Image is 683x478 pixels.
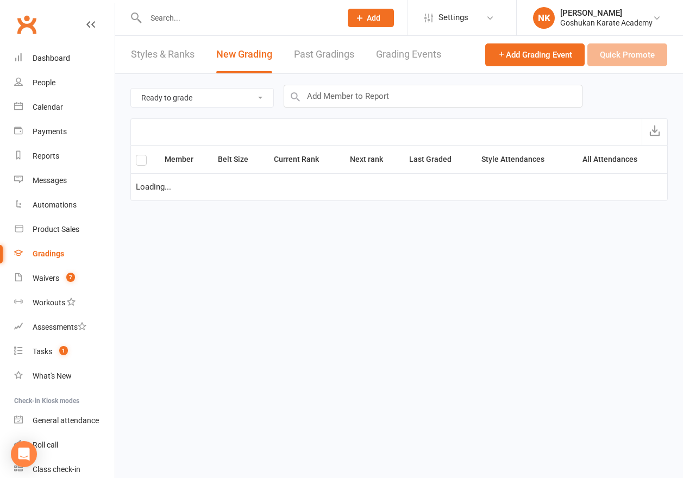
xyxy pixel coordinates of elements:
th: Last Graded [404,146,477,173]
th: Belt Size [213,146,269,173]
a: Waivers 7 [14,266,115,291]
a: Product Sales [14,217,115,242]
a: Grading Events [376,36,441,73]
td: Loading... [131,173,667,200]
div: Automations [33,200,77,209]
div: Open Intercom Messenger [11,441,37,467]
div: NK [533,7,555,29]
th: Style Attendances [477,146,578,173]
a: Clubworx [13,11,40,38]
a: General attendance kiosk mode [14,408,115,433]
span: Add Grading Event [498,50,572,60]
a: People [14,71,115,95]
div: General attendance [33,416,99,425]
div: Assessments [33,323,86,331]
span: 1 [59,346,68,355]
div: Calendar [33,103,63,111]
div: People [33,78,55,87]
div: Dashboard [33,54,70,62]
th: Select all [131,146,160,173]
a: New Grading [216,36,272,73]
div: Tasks [33,347,52,356]
div: Roll call [33,441,58,449]
span: Settings [438,5,468,30]
div: Class check-in [33,465,80,474]
a: Assessments [14,315,115,339]
div: [PERSON_NAME] [560,8,653,18]
div: Workouts [33,298,65,307]
a: Styles & Ranks [131,36,195,73]
a: Roll call [14,433,115,457]
th: All Attendances [578,146,667,173]
button: Add [348,9,394,27]
div: Goshukan Karate Academy [560,18,653,28]
th: Current Rank [269,146,345,173]
div: Waivers [33,274,59,282]
div: Reports [33,152,59,160]
a: Past Gradings [294,36,354,73]
div: What's New [33,372,72,380]
a: Payments [14,119,115,144]
input: Search... [142,10,334,26]
a: Reports [14,144,115,168]
div: Payments [33,127,67,136]
a: Calendar [14,95,115,119]
a: Messages [14,168,115,193]
a: Automations [14,193,115,217]
div: Gradings [33,249,64,258]
span: 7 [66,273,75,282]
a: What's New [14,364,115,388]
div: Product Sales [33,225,79,234]
th: Next rank [345,146,405,173]
div: Messages [33,176,67,185]
th: Member [160,146,213,173]
a: Dashboard [14,46,115,71]
a: Workouts [14,291,115,315]
a: Tasks 1 [14,339,115,364]
button: Add Grading Event [485,43,585,66]
a: Gradings [14,242,115,266]
span: Add [367,14,380,22]
input: Add Member to Report [284,85,582,108]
